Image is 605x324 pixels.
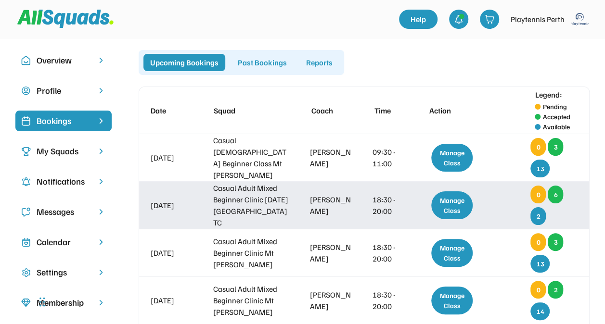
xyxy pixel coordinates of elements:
img: Icon%20copy%2010.svg [21,56,31,65]
div: My Squads [37,145,90,158]
div: 13 [530,255,550,273]
div: 14 [530,302,550,320]
img: chevron-right%20copy%203.svg [96,116,106,125]
div: 2 [548,281,563,299]
div: Manage Class [431,191,473,219]
div: 6 [548,186,563,203]
img: playtennis%20blue%20logo%201.png [570,10,590,29]
div: 3 [548,233,563,251]
img: Squad%20Logo.svg [17,10,114,28]
div: Date [151,105,193,116]
div: Playtennis Perth [511,13,565,25]
div: 18:30 - 20:00 [373,241,407,264]
div: Manage Class [431,144,473,172]
div: Coach [311,105,354,116]
div: Squad [214,105,291,116]
div: Casual Adult Mixed Beginner Clinic Mt [PERSON_NAME] [213,236,290,270]
div: Casual [DEMOGRAPHIC_DATA] Beginner Class Mt [PERSON_NAME] [213,135,290,181]
div: [DATE] [151,152,193,163]
a: Help [399,10,438,29]
div: 0 [530,138,546,156]
div: Upcoming Bookings [143,54,225,71]
img: chevron-right.svg [96,86,106,95]
div: Notifications [37,175,90,188]
img: bell-03%20%281%29.svg [454,14,463,24]
div: [PERSON_NAME] [310,289,353,312]
div: 18:30 - 20:00 [373,194,407,217]
div: 18:30 - 20:00 [373,289,407,312]
div: Manage Class [431,239,473,267]
img: chevron-right.svg [96,177,106,186]
img: chevron-right.svg [96,56,106,65]
div: 0 [530,186,546,203]
div: Action [429,105,480,116]
div: Available [542,122,569,132]
div: Pending [542,101,566,112]
div: Reports [299,54,339,71]
div: 09:30 - 11:00 [373,146,407,169]
div: Casual Adult Mixed Beginner Clinic [DATE] [GEOGRAPHIC_DATA] TC [213,182,290,228]
img: user-circle.svg [21,86,31,96]
div: Manage Class [431,287,473,314]
div: Overview [37,54,90,67]
div: Past Bookings [231,54,294,71]
img: shopping-cart-01%20%281%29.svg [485,14,494,24]
div: Bookings [37,114,90,127]
img: chevron-right.svg [96,147,106,156]
div: [PERSON_NAME] [310,146,353,169]
div: Accepted [542,112,570,122]
img: Icon%20copy%204.svg [21,177,31,187]
img: Icon%20%2819%29.svg [21,116,31,126]
div: 2 [530,207,546,225]
div: [DATE] [151,199,193,211]
div: [PERSON_NAME] [310,194,353,217]
div: 0 [530,233,546,251]
div: 13 [530,160,550,177]
div: 3 [548,138,563,156]
img: Icon%20copy%203.svg [21,147,31,156]
div: Time [374,105,409,116]
div: 0 [530,281,546,299]
div: [PERSON_NAME] [310,241,353,264]
div: Profile [37,84,90,97]
div: Casual Adult Mixed Beginner Clinic Mt [PERSON_NAME] [213,283,290,318]
div: Legend: [535,89,562,100]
